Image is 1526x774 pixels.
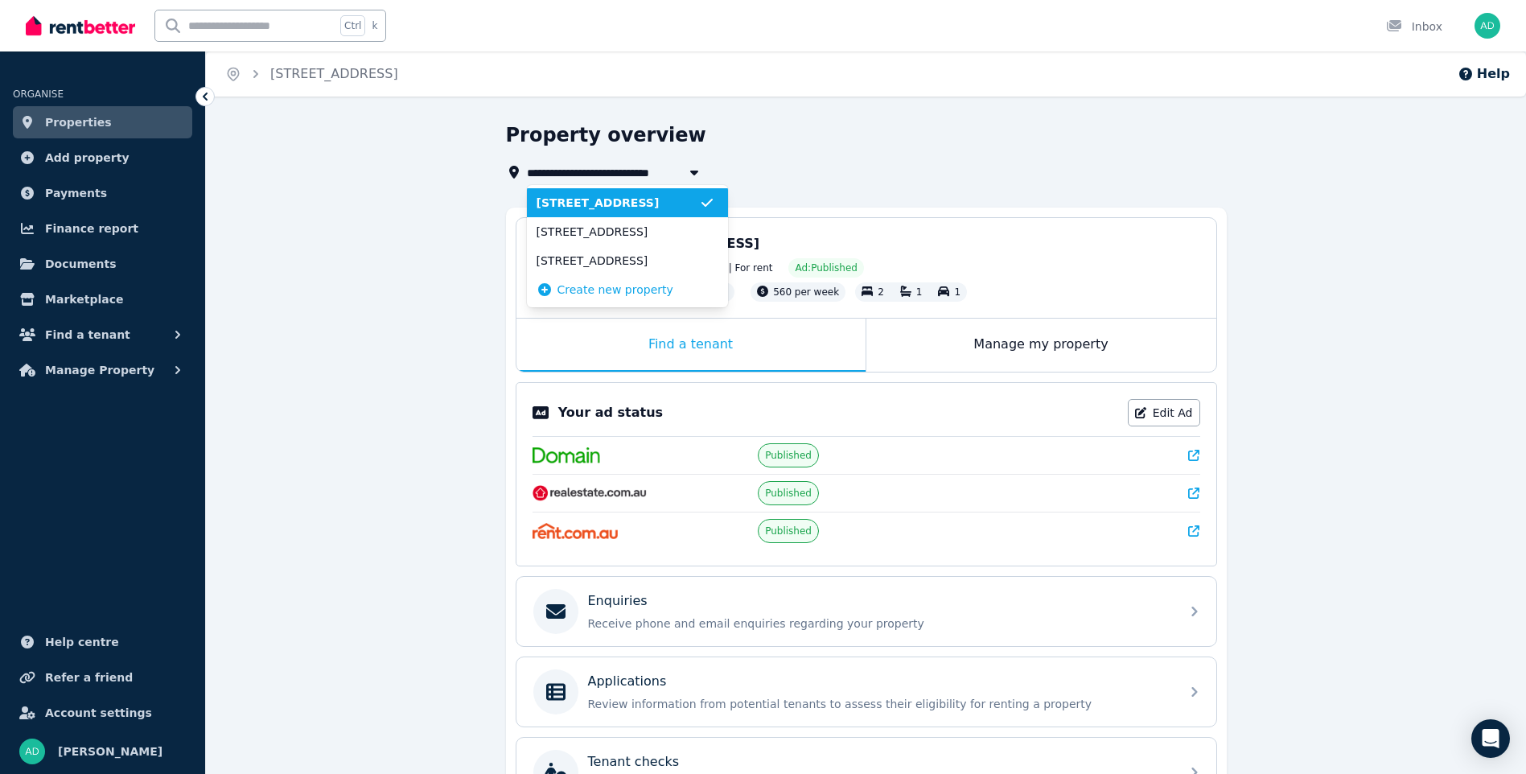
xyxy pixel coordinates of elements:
a: Edit Ad [1128,399,1200,426]
span: 1 [954,286,960,298]
span: Properties [45,113,112,132]
span: Create new property [557,282,673,298]
a: ApplicationsReview information from potential tenants to assess their eligibility for renting a p... [516,657,1216,727]
a: Payments [13,177,192,209]
img: Rent.com.au [533,523,619,539]
a: Account settings [13,697,192,729]
nav: Breadcrumb [206,51,417,97]
span: Published [765,487,812,500]
span: Ad: Published [795,261,857,274]
p: Review information from potential tenants to assess their eligibility for renting a property [588,696,1170,712]
span: Help centre [45,632,119,652]
span: Documents [45,254,117,274]
span: 560 per week [773,286,839,298]
div: Find a tenant [516,319,866,372]
span: Published [765,449,812,462]
div: Inbox [1386,19,1442,35]
p: Applications [588,672,667,691]
button: Help [1458,64,1510,84]
span: Account settings [45,703,152,723]
span: Add property [45,148,130,167]
p: Receive phone and email enquiries regarding your property [588,615,1170,632]
img: Domain.com.au [533,447,600,463]
span: Find a tenant [45,325,130,344]
p: Tenant checks [588,752,680,772]
div: Manage my property [866,319,1216,372]
span: [PERSON_NAME] [58,742,162,761]
a: [STREET_ADDRESS] [270,66,398,81]
span: ORGANISE [13,89,64,100]
a: Help centre [13,626,192,658]
span: Published [765,525,812,537]
a: EnquiriesReceive phone and email enquiries regarding your property [516,577,1216,646]
span: k [372,19,377,32]
a: Refer a friend [13,661,192,694]
h1: Property overview [506,122,706,148]
p: Enquiries [588,591,648,611]
div: Open Intercom Messenger [1471,719,1510,758]
p: Your ad status [558,403,663,422]
span: Ctrl [340,15,365,36]
img: Ajit DANGAL [1475,13,1500,39]
span: [STREET_ADDRESS] [537,195,699,211]
button: Find a tenant [13,319,192,351]
img: Ajit DANGAL [19,739,45,764]
a: Documents [13,248,192,280]
span: 2 [878,286,884,298]
a: Finance report [13,212,192,245]
span: Marketplace [45,290,123,309]
span: Manage Property [45,360,154,380]
a: Properties [13,106,192,138]
a: Add property [13,142,192,174]
a: Marketplace [13,283,192,315]
span: 1 [916,286,923,298]
span: Finance report [45,219,138,238]
img: RentBetter [26,14,135,38]
span: [STREET_ADDRESS] [537,224,699,240]
img: RealEstate.com.au [533,485,648,501]
span: Payments [45,183,107,203]
button: Manage Property [13,354,192,386]
span: Refer a friend [45,668,133,687]
span: [STREET_ADDRESS] [537,253,699,269]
